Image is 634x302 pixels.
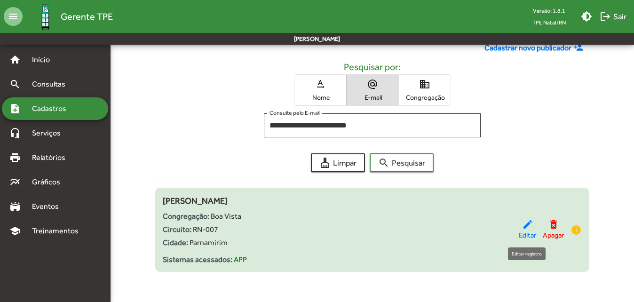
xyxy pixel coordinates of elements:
a: Gerente TPE [23,1,113,32]
span: Serviços [26,127,73,139]
span: Consultas [26,79,78,90]
mat-icon: person_add [574,43,586,53]
mat-icon: domain [419,79,430,90]
strong: Sistemas acessados: [163,255,232,264]
span: Eventos [26,201,71,212]
mat-icon: home [9,54,21,65]
mat-icon: text_rotation_none [315,79,326,90]
span: Início [26,54,63,65]
mat-icon: headset_mic [9,127,21,139]
strong: Circuito: [163,225,191,234]
span: Apagar [543,230,564,241]
button: E-mail [347,75,398,105]
mat-icon: school [9,225,21,237]
span: Relatórios [26,152,78,163]
mat-icon: alternate_email [367,79,378,90]
button: Sair [596,8,630,25]
mat-icon: print [9,152,21,163]
img: Logo [30,1,61,32]
button: Nome [294,75,346,105]
mat-icon: note_add [9,103,21,114]
mat-icon: delete_forever [548,219,559,230]
strong: Cidade: [163,238,188,247]
span: Pesquisar [378,154,425,171]
button: Limpar [311,153,365,172]
span: APP [234,255,247,264]
strong: Congregação: [163,212,209,221]
h5: Pesquisar por: [163,61,582,72]
span: Gerente TPE [61,9,113,24]
span: Parnamirim [190,238,228,247]
span: E-mail [349,93,396,102]
span: Cadastros [26,103,79,114]
mat-icon: info [571,224,582,236]
span: RN-007 [193,225,218,234]
mat-icon: logout [600,11,611,22]
mat-icon: search [9,79,21,90]
div: Versão: 1.8.1 [525,5,573,16]
mat-icon: menu [4,7,23,26]
mat-icon: stadium [9,201,21,212]
mat-icon: brightness_medium [581,11,592,22]
span: Sair [600,8,626,25]
mat-icon: cleaning_services [319,157,331,168]
mat-icon: edit [522,219,533,230]
mat-icon: search [378,157,389,168]
mat-icon: multiline_chart [9,176,21,188]
span: Gráficos [26,176,73,188]
span: Nome [297,93,344,102]
span: Congregação [401,93,448,102]
span: TPE Natal/RN [525,16,573,28]
span: Cadastrar novo publicador [484,42,571,54]
button: Congregação [399,75,451,105]
span: [PERSON_NAME] [163,196,228,206]
span: Treinamentos [26,225,90,237]
button: Pesquisar [370,153,434,172]
span: Limpar [319,154,357,171]
span: Boa Vista [211,212,241,221]
span: Editar [519,230,536,241]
